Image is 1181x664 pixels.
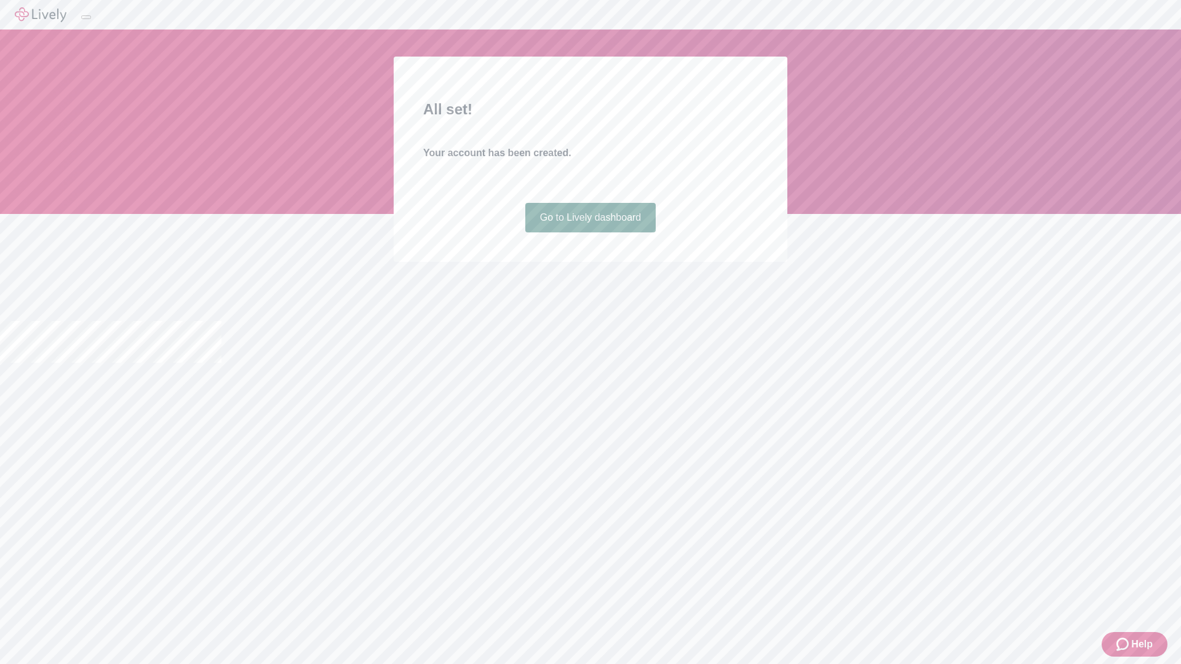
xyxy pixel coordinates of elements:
[1131,637,1153,652] span: Help
[423,98,758,121] h2: All set!
[1102,632,1167,657] button: Zendesk support iconHelp
[525,203,656,232] a: Go to Lively dashboard
[81,15,91,19] button: Log out
[1116,637,1131,652] svg: Zendesk support icon
[423,146,758,160] h4: Your account has been created.
[15,7,66,22] img: Lively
